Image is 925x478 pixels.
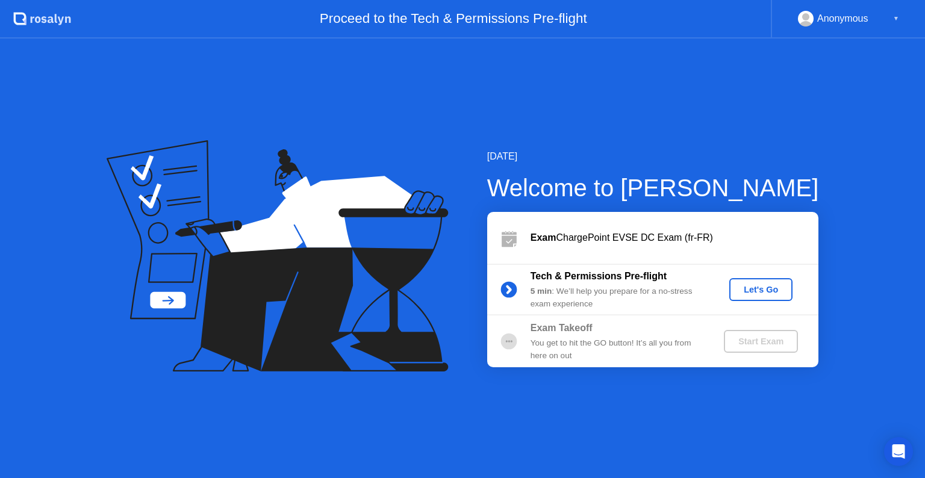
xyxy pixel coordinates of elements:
[487,149,819,164] div: [DATE]
[729,337,793,346] div: Start Exam
[531,337,704,362] div: You get to hit the GO button! It’s all you from here on out
[817,11,868,26] div: Anonymous
[531,285,704,310] div: : We’ll help you prepare for a no-stress exam experience
[531,231,818,245] div: ChargePoint EVSE DC Exam (fr-FR)
[531,271,667,281] b: Tech & Permissions Pre-flight
[729,278,793,301] button: Let's Go
[893,11,899,26] div: ▼
[487,170,819,206] div: Welcome to [PERSON_NAME]
[724,330,798,353] button: Start Exam
[531,232,556,243] b: Exam
[884,437,913,466] div: Open Intercom Messenger
[531,323,593,333] b: Exam Takeoff
[531,287,552,296] b: 5 min
[734,285,788,294] div: Let's Go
